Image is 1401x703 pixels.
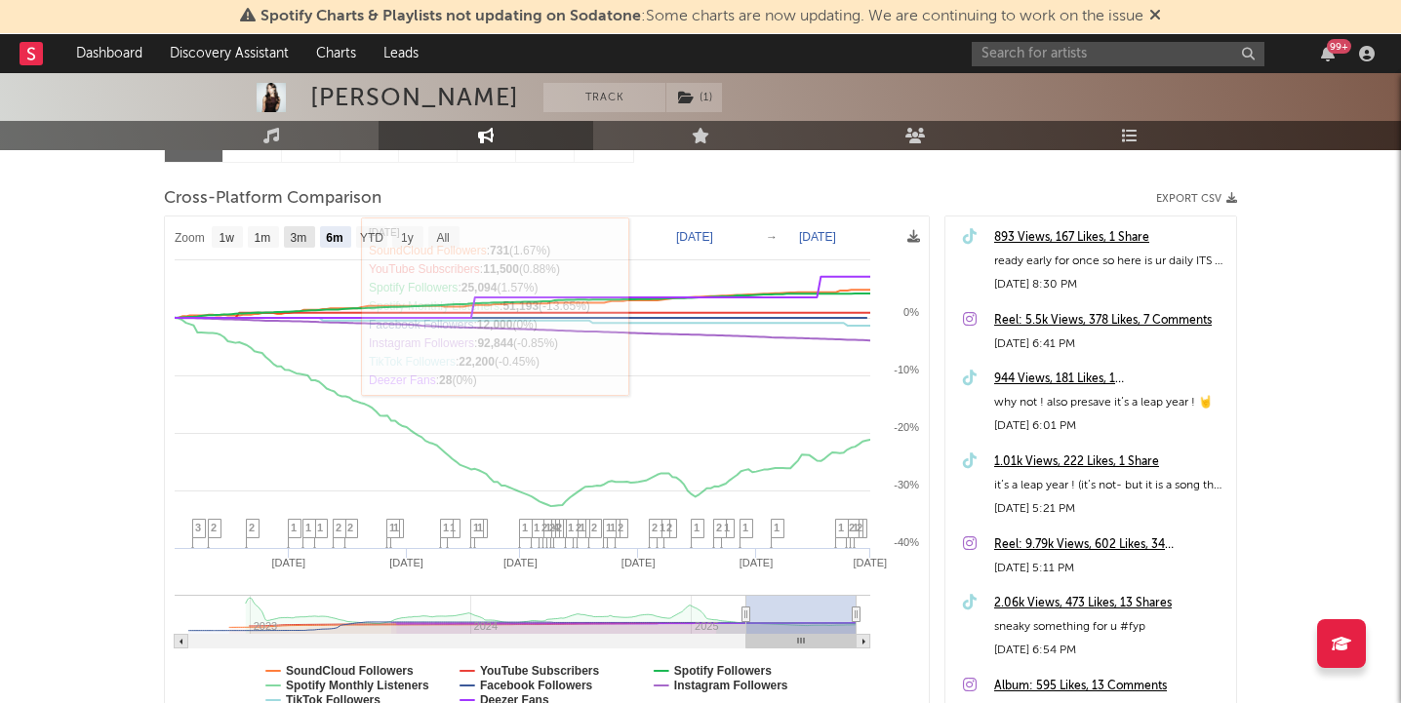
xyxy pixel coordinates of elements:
[1321,46,1335,61] button: 99+
[164,187,381,211] span: Cross-Platform Comparison
[477,522,483,533] span: 1
[716,522,722,533] span: 2
[305,522,311,533] span: 1
[370,34,432,73] a: Leads
[849,522,855,533] span: 2
[360,231,383,245] text: YTD
[853,522,859,533] span: 1
[994,615,1226,639] div: sneaky something for u #fyp
[799,230,836,244] text: [DATE]
[857,522,862,533] span: 2
[665,83,723,112] span: ( 1 )
[175,231,205,245] text: Zoom
[994,414,1226,438] div: [DATE] 6:01 PM
[260,9,641,24] span: Spotify Charts & Playlists not updating on Sodatone
[610,522,616,533] span: 1
[260,9,1143,24] span: : Some charts are now updating. We are continuing to work on the issue
[854,557,888,568] text: [DATE]
[994,450,1226,474] a: 1.01k Views, 222 Likes, 1 Share
[545,522,551,533] span: 1
[195,522,201,533] span: 3
[291,522,297,533] span: 1
[994,309,1226,332] a: Reel: 5.5k Views, 378 Likes, 7 Comments
[271,557,305,568] text: [DATE]
[156,34,302,73] a: Discovery Assistant
[774,522,780,533] span: 1
[310,83,519,112] div: [PERSON_NAME]
[742,522,748,533] span: 1
[994,557,1226,580] div: [DATE] 5:11 PM
[903,306,919,318] text: 0%
[994,592,1226,615] a: 2.06k Views, 473 Likes, 13 Shares
[389,522,395,533] span: 1
[553,522,559,533] span: 4
[994,533,1226,557] a: Reel: 9.79k Views, 602 Likes, 34 Comments
[618,522,623,533] span: 2
[591,522,597,533] span: 2
[606,522,612,533] span: 1
[994,226,1226,250] a: 893 Views, 167 Likes, 1 Share
[894,421,919,433] text: -20%
[994,497,1226,521] div: [DATE] 5:21 PM
[838,522,844,533] span: 1
[255,231,271,245] text: 1m
[436,231,449,245] text: All
[894,479,919,490] text: -30%
[541,522,547,533] span: 2
[543,83,665,112] button: Track
[393,522,399,533] span: 1
[1327,39,1351,54] div: 99 +
[766,230,778,244] text: →
[894,364,919,375] text: -10%
[694,522,700,533] span: 1
[674,664,772,678] text: Spotify Followers
[674,679,788,692] text: Instagram Followers
[220,231,235,245] text: 1w
[480,679,593,692] text: Facebook Followers
[576,522,581,533] span: 2
[317,522,323,533] span: 1
[1149,9,1161,24] span: Dismiss
[401,231,414,245] text: 1y
[666,522,672,533] span: 2
[994,250,1226,273] div: ready early for once so here is ur daily ITS A LEAP YEAR REMINDER!
[522,522,528,533] span: 1
[568,522,574,533] span: 1
[580,522,585,533] span: 1
[621,557,656,568] text: [DATE]
[660,522,665,533] span: 1
[666,83,722,112] button: (1)
[347,522,353,533] span: 2
[480,664,600,678] text: YouTube Subscribers
[894,536,919,548] text: -40%
[450,522,456,533] span: 1
[336,522,341,533] span: 2
[291,231,307,245] text: 3m
[994,391,1226,414] div: why not ! also presave it’s a leap year ! 🤘
[652,522,658,533] span: 2
[994,332,1226,356] div: [DATE] 6:41 PM
[286,664,414,678] text: SoundCloud Followers
[549,522,555,533] span: 2
[249,522,255,533] span: 2
[443,522,449,533] span: 1
[994,474,1226,497] div: it’s a leap year ! (it’s not- but it is a song that will be yours shortly !) there’s a presave li...
[724,522,730,533] span: 1
[389,557,423,568] text: [DATE]
[994,675,1226,698] a: Album: 595 Likes, 13 Comments
[994,273,1226,296] div: [DATE] 8:30 PM
[286,679,429,692] text: Spotify Monthly Listeners
[994,639,1226,662] div: [DATE] 6:54 PM
[302,34,370,73] a: Charts
[1156,193,1237,205] button: Export CSV
[994,368,1226,391] a: 944 Views, 181 Likes, 1 [DEMOGRAPHIC_DATA]
[676,230,713,244] text: [DATE]
[503,557,538,568] text: [DATE]
[740,557,774,568] text: [DATE]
